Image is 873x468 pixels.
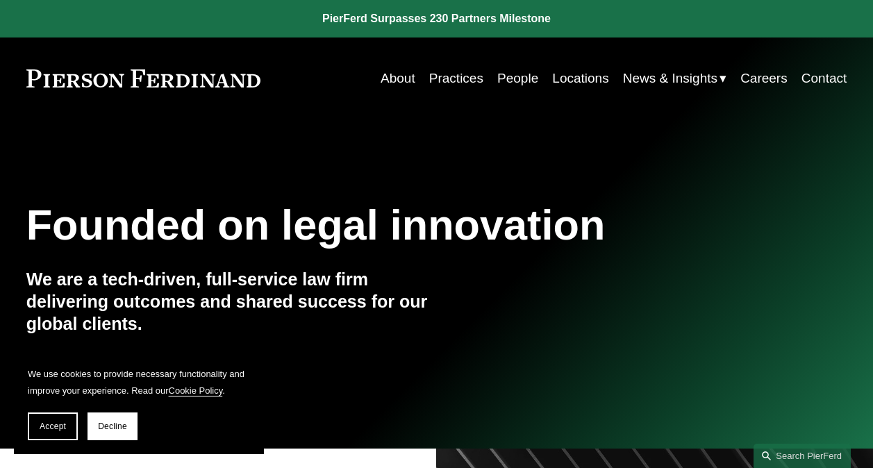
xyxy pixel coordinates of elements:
a: folder dropdown [623,65,726,92]
h1: Founded on legal innovation [26,201,710,249]
a: Search this site [754,444,851,468]
a: About [381,65,415,92]
a: People [497,65,538,92]
span: News & Insights [623,67,717,90]
span: Decline [98,421,127,431]
h4: We are a tech-driven, full-service law firm delivering outcomes and shared success for our global... [26,269,437,335]
a: Contact [801,65,847,92]
p: We use cookies to provide necessary functionality and improve your experience. Read our . [28,366,250,399]
a: Careers [740,65,788,92]
button: Decline [88,412,138,440]
a: Cookie Policy [169,385,223,396]
button: Accept [28,412,78,440]
section: Cookie banner [14,352,264,454]
a: Locations [552,65,608,92]
span: Accept [40,421,66,431]
a: Practices [429,65,483,92]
